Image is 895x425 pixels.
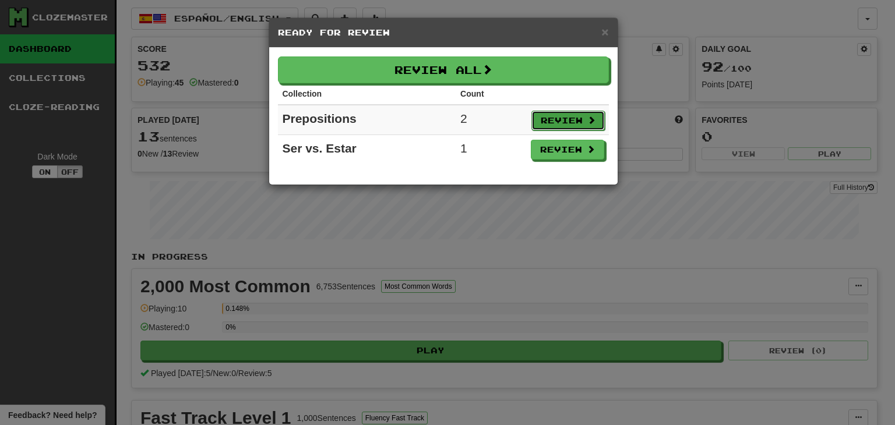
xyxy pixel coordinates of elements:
td: 2 [456,105,526,135]
button: Review All [278,56,609,83]
span: × [601,25,608,38]
th: Count [456,83,526,105]
button: Review [531,111,605,130]
th: Collection [278,83,456,105]
td: 1 [456,135,526,165]
button: Review [531,140,604,160]
button: Close [601,26,608,38]
td: Ser vs. Estar [278,135,456,165]
h5: Ready for Review [278,27,609,38]
td: Prepositions [278,105,456,135]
